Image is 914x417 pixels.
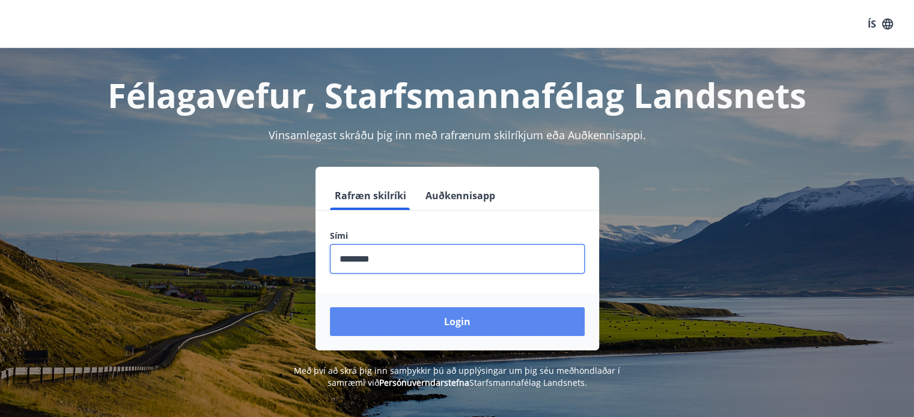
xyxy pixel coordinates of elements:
[39,72,876,118] h1: Félagavefur, Starfsmannafélag Landsnets
[861,13,900,35] button: ÍS
[421,181,500,210] button: Auðkennisapp
[330,230,585,242] label: Sími
[294,365,620,388] span: Með því að skrá þig inn samþykkir þú að upplýsingar um þig séu meðhöndlaðar í samræmi við Starfsm...
[330,181,411,210] button: Rafræn skilríki
[269,128,646,142] span: Vinsamlegast skráðu þig inn með rafrænum skilríkjum eða Auðkennisappi.
[379,377,469,388] a: Persónuverndarstefna
[330,307,585,336] button: Login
